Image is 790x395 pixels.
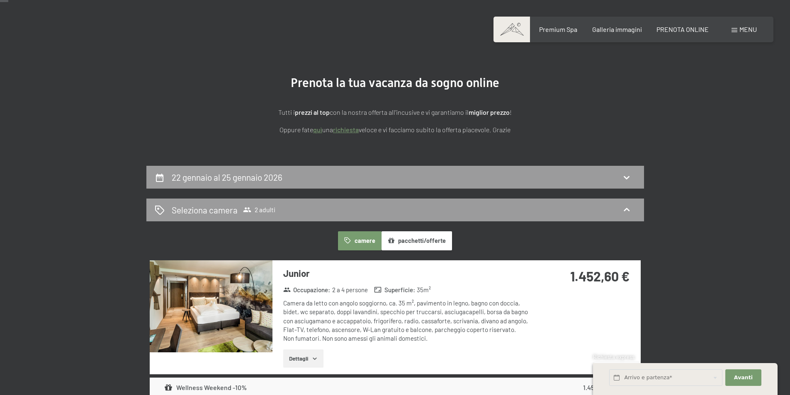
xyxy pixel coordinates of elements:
[734,374,753,381] span: Avanti
[291,75,499,90] span: Prenota la tua vacanza da sogno online
[283,299,530,343] div: Camera da letto con angolo soggiorno, ca. 35 m², pavimento in legno, bagno con doccia, bidet, wc ...
[243,206,275,214] span: 2 adulti
[164,383,247,393] div: Wellness Weekend -10%
[313,126,322,133] a: quì
[332,286,368,294] span: 2 a 4 persone
[570,268,630,284] strong: 1.452,60 €
[739,25,757,33] span: Menu
[382,231,452,250] button: pacchetti/offerte
[469,108,510,116] strong: miglior prezzo
[725,369,761,386] button: Avanti
[283,349,323,368] button: Dettagli
[374,286,415,294] strong: Superficie :
[150,260,272,352] img: mss_renderimg.php
[172,172,282,182] h2: 22 gennaio al 25 gennaio 2026
[172,204,238,216] h2: Seleziona camera
[656,25,709,33] a: PRENOTA ONLINE
[333,126,359,133] a: richiesta
[539,25,577,33] a: Premium Spa
[592,25,642,33] a: Galleria immagini
[283,267,530,280] h3: Junior
[188,107,603,118] p: Tutti i con la nostra offerta all'incusive e vi garantiamo il !
[338,231,381,250] button: camere
[283,286,331,294] strong: Occupazione :
[295,108,330,116] strong: prezzi al top
[188,124,603,135] p: Oppure fate una veloce e vi facciamo subito la offerta piacevole. Grazie
[583,383,612,391] strong: 1.452,60 €
[593,354,634,360] span: Richiesta express
[417,286,431,294] span: 35 m²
